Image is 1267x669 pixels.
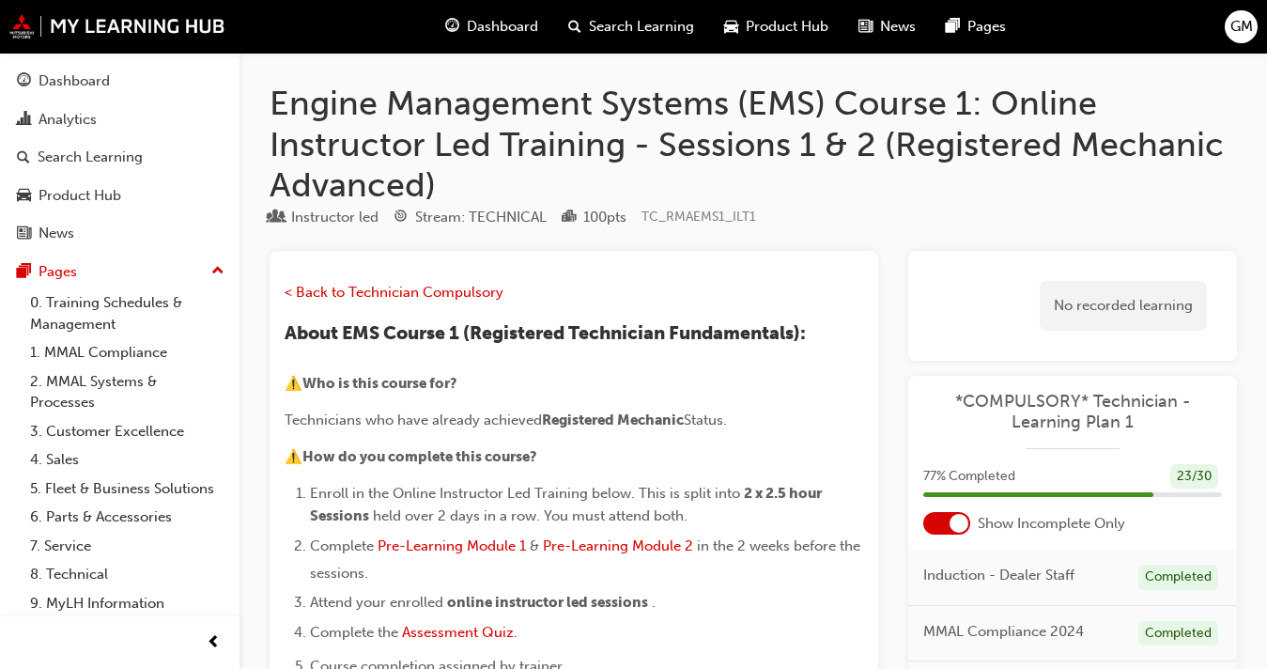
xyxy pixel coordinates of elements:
a: *COMPULSORY* Technician - Learning Plan 1 [923,391,1222,433]
div: Points [562,206,626,229]
span: News [880,16,916,38]
span: car-icon [724,15,738,39]
button: Pages [8,255,232,289]
a: Search Learning [8,140,232,175]
div: 23 / 30 [1170,464,1218,490]
span: ⚠️ [285,448,302,465]
span: GM [1230,16,1253,38]
div: Completed [1138,621,1218,646]
div: No recorded learning [1040,281,1207,331]
a: search-iconSearch Learning [553,8,709,46]
span: in the 2 weeks before the sessions. [310,537,864,582]
div: Stream: TECHNICAL [415,207,547,228]
div: Search Learning [38,147,143,168]
span: car-icon [17,188,31,205]
span: Pages [967,16,1006,38]
span: held over 2 days in a row. You must attend both. [373,507,688,524]
span: & [530,537,539,554]
span: 77 % Completed [923,466,1015,488]
a: 1. MMAL Compliance [23,338,232,367]
span: . [652,594,656,611]
span: online instructor led sessions [447,594,648,611]
span: Dashboard [467,16,538,38]
a: 2. MMAL Systems & Processes [23,367,232,417]
div: Stream [394,206,547,229]
span: Registered Mechanic [542,412,684,428]
span: Search Learning [589,16,694,38]
div: Product Hub [39,185,121,207]
span: target-icon [394,210,408,226]
a: Assessment Quiz. [402,624,518,641]
a: 4. Sales [23,445,232,475]
span: Technicians who have already achieved [285,412,542,428]
span: guage-icon [445,15,459,39]
img: mmal [9,14,225,39]
a: 7. Service [23,532,232,561]
div: Dashboard [39,70,110,92]
a: news-iconNews [843,8,931,46]
a: Analytics [8,102,232,137]
a: 0. Training Schedules & Management [23,288,232,338]
div: News [39,223,74,244]
button: GM [1225,10,1258,43]
span: Attend your enrolled [310,594,443,611]
span: pages-icon [17,264,31,281]
div: Instructor led [291,207,379,228]
span: prev-icon [207,631,221,655]
a: 3. Customer Excellence [23,417,232,446]
div: Completed [1138,565,1218,590]
span: learningResourceType_INSTRUCTOR_LED-icon [270,210,284,226]
a: 5. Fleet & Business Solutions [23,475,232,504]
a: guage-iconDashboard [430,8,553,46]
span: chart-icon [17,112,31,129]
span: About EMS Course 1 (Registered Technician Fundamentals): [285,322,806,344]
a: Pre-Learning Module 1 [378,537,526,554]
a: car-iconProduct Hub [709,8,843,46]
div: 100 pts [583,207,626,228]
a: News [8,216,232,251]
span: How do you complete this course? [302,448,537,465]
span: ⚠️ [285,375,302,392]
span: Learning resource code [641,209,756,225]
div: Pages [39,261,77,283]
span: Enroll in the Online Instructor Led Training below. This is split into [310,485,740,502]
span: Complete the [310,624,398,641]
a: Dashboard [8,64,232,99]
a: < Back to Technician Compulsory [285,284,503,301]
a: pages-iconPages [931,8,1021,46]
a: Product Hub [8,179,232,213]
a: 6. Parts & Accessories [23,503,232,532]
div: Analytics [39,109,97,131]
span: Induction - Dealer Staff [923,565,1074,586]
span: Product Hub [746,16,828,38]
span: search-icon [17,149,30,166]
span: Complete [310,537,374,554]
h1: Engine Management Systems (EMS) Course 1: Online Instructor Led Training - Sessions 1 & 2 (Regist... [270,83,1237,206]
a: Pre-Learning Module 2 [543,537,693,554]
a: 8. Technical [23,560,232,589]
div: Type [270,206,379,229]
span: search-icon [568,15,581,39]
span: news-icon [17,226,31,242]
span: news-icon [858,15,873,39]
span: guage-icon [17,73,31,90]
span: Who is this course for? [302,375,457,392]
span: up-icon [211,259,224,284]
span: MMAL Compliance 2024 [923,621,1084,643]
a: 9. MyLH Information [23,589,232,618]
span: podium-icon [562,210,576,226]
span: Status. [684,412,727,428]
button: DashboardAnalyticsSearch LearningProduct HubNews [8,60,232,255]
span: pages-icon [946,15,960,39]
span: Show Incomplete Only [978,513,1125,535]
